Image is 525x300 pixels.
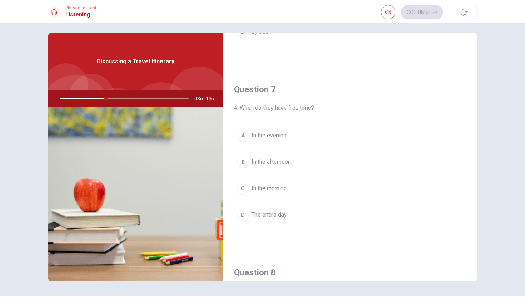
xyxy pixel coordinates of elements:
[251,131,286,140] span: In the evening
[97,57,174,66] span: Discussing a Travel Itinerary
[234,104,465,112] span: 4. When do they have free time?
[234,267,465,278] h4: Question 8
[65,5,96,10] span: Placement Test
[194,90,220,107] span: 03m 13s
[234,153,465,171] button: BIn the afternoon
[234,127,465,144] button: AIn the evening
[237,209,249,221] div: D
[237,130,249,141] div: A
[234,206,465,224] button: DThe entire day
[237,156,249,168] div: B
[237,183,249,194] div: C
[65,10,96,19] h1: Listening
[234,84,465,95] h4: Question 7
[234,179,465,197] button: CIn the morning
[48,107,222,281] img: Discussing a Travel Itinerary
[251,184,287,193] span: In the morning
[251,158,291,166] span: In the afternoon
[251,211,287,219] span: The entire day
